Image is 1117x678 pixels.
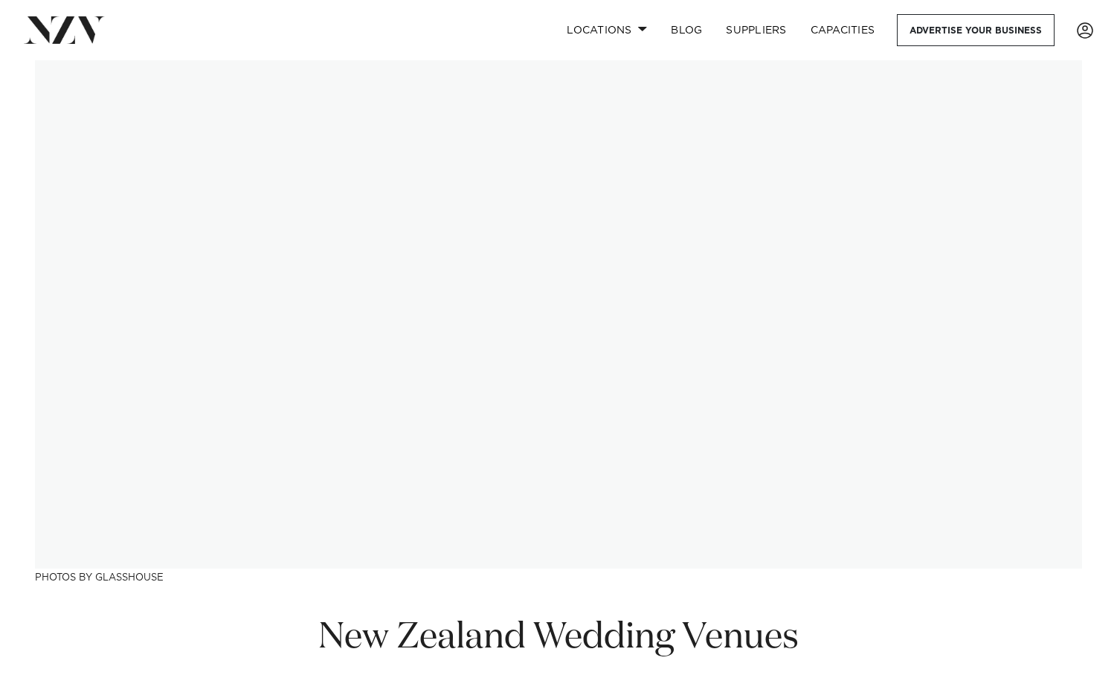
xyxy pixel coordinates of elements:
a: BLOG [659,14,714,46]
a: SUPPLIERS [714,14,798,46]
h3: Photos by Glasshouse [35,569,1082,584]
img: nzv-logo.png [24,16,105,43]
a: Capacities [799,14,887,46]
a: Advertise your business [897,14,1055,46]
a: Locations [555,14,659,46]
h1: New Zealand Wedding Venues [304,615,813,662]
